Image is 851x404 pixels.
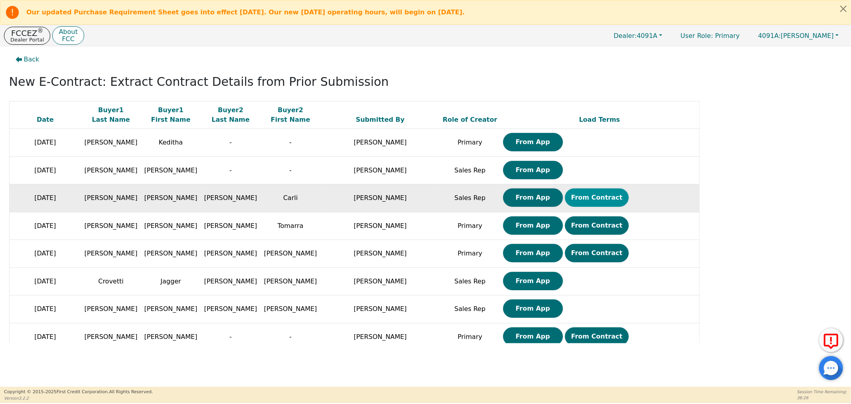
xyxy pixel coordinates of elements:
span: [PERSON_NAME] [204,194,257,202]
button: From Contract [565,244,629,262]
b: Our updated Purchase Requirement Sheet goes into effect [DATE]. Our new [DATE] operating hours, w... [26,8,465,16]
td: Primary [440,240,500,268]
span: Dealer: [614,32,637,40]
span: [PERSON_NAME] [204,250,257,257]
span: [PERSON_NAME] [204,222,257,230]
td: Sales Rep [440,267,500,295]
p: FCC [59,36,77,42]
div: Buyer 2 First Name [263,105,318,125]
div: Buyer 1 First Name [143,105,199,125]
div: Role of Creator [442,115,498,125]
td: Primary [440,323,500,351]
button: FCCEZ®Dealer Portal [4,27,50,45]
div: Submitted By [322,115,438,125]
span: All Rights Reserved. [109,389,153,394]
span: [PERSON_NAME] [144,333,197,341]
button: Dealer:4091A [605,30,671,42]
button: From Contract [565,327,629,346]
span: [PERSON_NAME] [144,166,197,174]
p: Copyright © 2015- 2025 First Credit Corporation. [4,389,153,396]
button: From Contract [565,188,629,207]
button: From App [503,272,563,290]
span: [PERSON_NAME] [85,166,138,174]
span: [PERSON_NAME] [144,222,197,230]
span: Crovetti [98,277,124,285]
sup: ® [38,27,43,34]
td: [PERSON_NAME] [320,295,440,323]
span: Jagger [160,277,181,285]
td: [PERSON_NAME] [320,184,440,212]
td: [PERSON_NAME] [320,156,440,184]
span: [PERSON_NAME] [144,305,197,313]
span: - [289,139,292,146]
div: Load Terms [502,115,697,125]
button: 4091A:[PERSON_NAME] [750,30,847,42]
td: [PERSON_NAME] [320,323,440,351]
td: [PERSON_NAME] [320,212,440,240]
div: Buyer 2 Last Name [203,105,259,125]
span: [PERSON_NAME] [85,250,138,257]
td: [PERSON_NAME] [320,240,440,268]
button: From Contract [565,216,629,235]
td: Sales Rep [440,295,500,323]
span: Keditha [159,139,183,146]
td: [DATE] [9,295,81,323]
td: Sales Rep [440,184,500,212]
span: [PERSON_NAME] [85,139,138,146]
button: AboutFCC [52,26,84,45]
td: [PERSON_NAME] [320,267,440,295]
span: [PERSON_NAME] [264,250,317,257]
td: [DATE] [9,129,81,157]
span: - [289,333,292,341]
span: Carli [283,194,298,202]
span: - [229,139,232,146]
p: FCCEZ [10,29,44,37]
p: About [59,29,77,35]
span: [PERSON_NAME] [144,250,197,257]
button: From App [503,299,563,318]
span: [PERSON_NAME] [758,32,834,40]
span: - [229,166,232,174]
span: [PERSON_NAME] [85,333,138,341]
button: Report Error to FCC [819,328,843,352]
span: [PERSON_NAME] [85,305,138,313]
span: [PERSON_NAME] [85,194,138,202]
span: 4091A: [758,32,781,40]
span: - [229,333,232,341]
span: Tomarra [278,222,304,230]
a: User Role: Primary [673,28,748,44]
button: From App [503,216,563,235]
span: [PERSON_NAME] [264,305,317,313]
td: [DATE] [9,184,81,212]
button: From App [503,244,563,262]
td: Primary [440,129,500,157]
button: From App [503,327,563,346]
button: From App [503,161,563,179]
td: [PERSON_NAME] [320,129,440,157]
span: User Role : [681,32,713,40]
td: [DATE] [9,212,81,240]
span: [PERSON_NAME] [264,277,317,285]
td: Primary [440,212,500,240]
p: Session Time Remaining: [797,389,847,395]
p: Primary [673,28,748,44]
td: Sales Rep [440,156,500,184]
td: [DATE] [9,323,81,351]
span: [PERSON_NAME] [144,194,197,202]
button: Back [9,50,46,69]
p: Dealer Portal [10,37,44,42]
span: Back [24,55,39,64]
p: Version 3.2.2 [4,395,153,401]
span: [PERSON_NAME] [204,277,257,285]
td: [DATE] [9,156,81,184]
span: 4091A [614,32,658,40]
span: [PERSON_NAME] [204,305,257,313]
span: [PERSON_NAME] [85,222,138,230]
h2: New E-Contract: Extract Contract Details from Prior Submission [9,75,842,89]
td: [DATE] [9,240,81,268]
td: [DATE] [9,267,81,295]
